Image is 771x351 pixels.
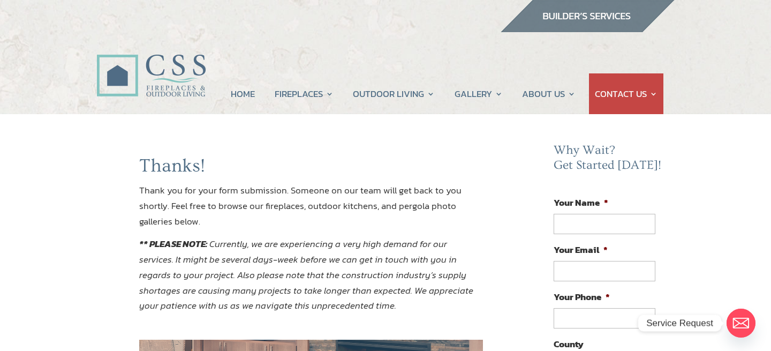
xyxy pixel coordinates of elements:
[727,309,755,338] a: Email
[554,197,608,208] label: Your Name
[139,237,207,251] strong: ** PLEASE NOTE:
[595,73,657,114] a: CONTACT US
[554,291,610,303] label: Your Phone
[522,73,576,114] a: ABOUT US
[554,244,608,256] label: Your Email
[139,237,473,313] em: Currently, we are experiencing a very high demand for our services. It might be several days-week...
[231,73,255,114] a: HOME
[275,73,334,114] a: FIREPLACES
[500,22,675,36] a: builder services construction supply
[96,25,206,102] img: CSS Fireplaces & Outdoor Living (Formerly Construction Solutions & Supply)- Jacksonville Ormond B...
[139,183,483,229] p: Thank you for your form submission. Someone on our team will get back to you shortly. Feel free t...
[554,143,664,178] h2: Why Wait? Get Started [DATE]!
[554,338,584,350] label: County
[455,73,503,114] a: GALLERY
[353,73,435,114] a: OUTDOOR LIVING
[139,155,483,183] h1: Thanks!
